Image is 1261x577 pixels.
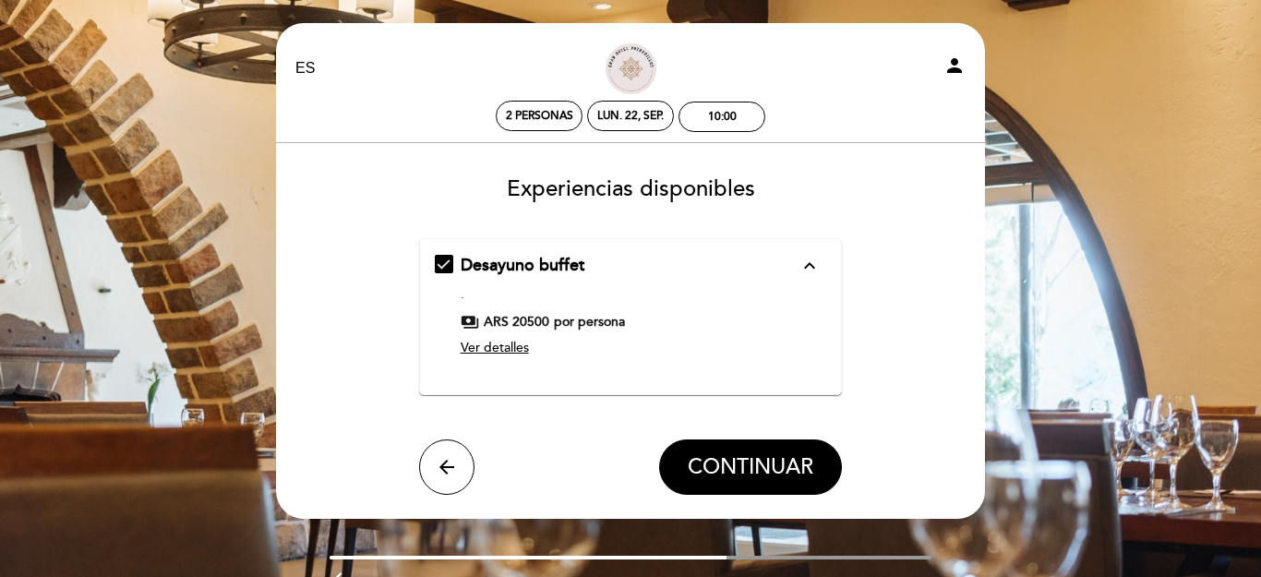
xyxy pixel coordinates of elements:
[597,109,664,123] div: lun. 22, sep.
[419,439,474,495] button: arrow_back
[554,313,625,331] span: por persona
[461,285,799,304] div: .
[943,54,966,83] button: person
[506,109,573,123] span: 2 personas
[659,439,842,495] button: CONTINUAR
[461,313,479,331] span: payments
[688,454,813,480] span: CONTINUAR
[793,254,826,278] button: expand_less
[515,43,746,94] a: Restaurante Principal
[507,175,755,202] span: Experiencias disponibles
[461,255,585,275] span: Desayuno buffet
[708,110,737,124] div: 10:00
[799,255,821,277] i: expand_less
[435,254,827,365] md-checkbox: Desayuno buffet expand_less . payments ARS 20500 por persona Ver detalles
[461,340,529,355] span: Ver detalles
[436,456,458,478] i: arrow_back
[484,313,549,331] span: ARS 20500
[943,54,966,77] i: person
